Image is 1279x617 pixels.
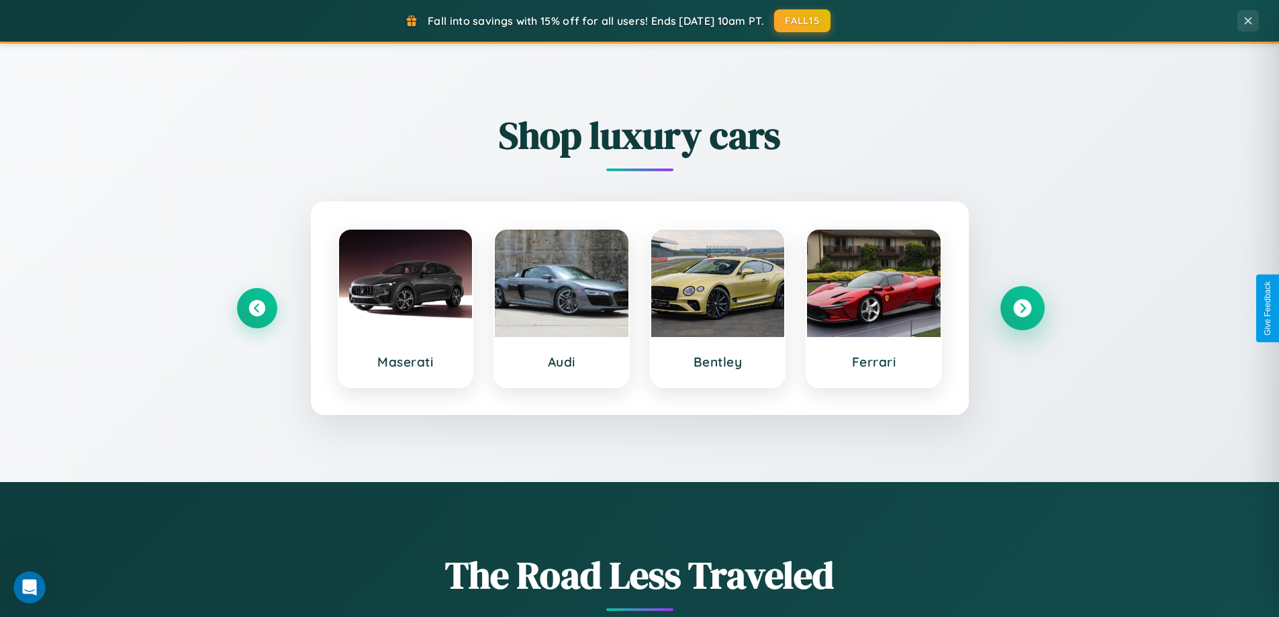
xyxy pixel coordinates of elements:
[774,9,831,32] button: FALL15
[428,14,764,28] span: Fall into savings with 15% off for all users! Ends [DATE] 10am PT.
[665,354,771,370] h3: Bentley
[508,354,615,370] h3: Audi
[13,571,46,604] iframe: Intercom live chat
[237,549,1043,601] h1: The Road Less Traveled
[237,109,1043,161] h2: Shop luxury cars
[1263,281,1272,336] div: Give Feedback
[820,354,927,370] h3: Ferrari
[352,354,459,370] h3: Maserati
